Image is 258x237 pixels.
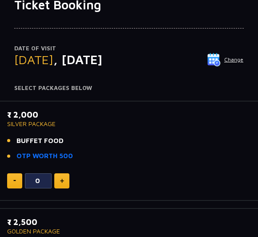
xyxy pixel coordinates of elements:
[7,109,251,121] p: ₹ 2,000
[53,52,102,67] span: , [DATE]
[14,52,53,67] span: [DATE]
[60,179,64,183] img: plus
[14,85,244,92] h4: Select Packages Below
[16,136,64,146] span: BUFFET FOOD
[16,151,73,161] a: OTP WORTH 500
[7,216,251,228] p: ₹ 2,500
[7,228,251,234] p: GOLDEN PACKAGE
[14,44,244,53] p: Date of Visit
[13,180,16,181] img: minus
[7,121,251,127] p: SILVER PACKAGE
[207,53,244,67] button: Change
